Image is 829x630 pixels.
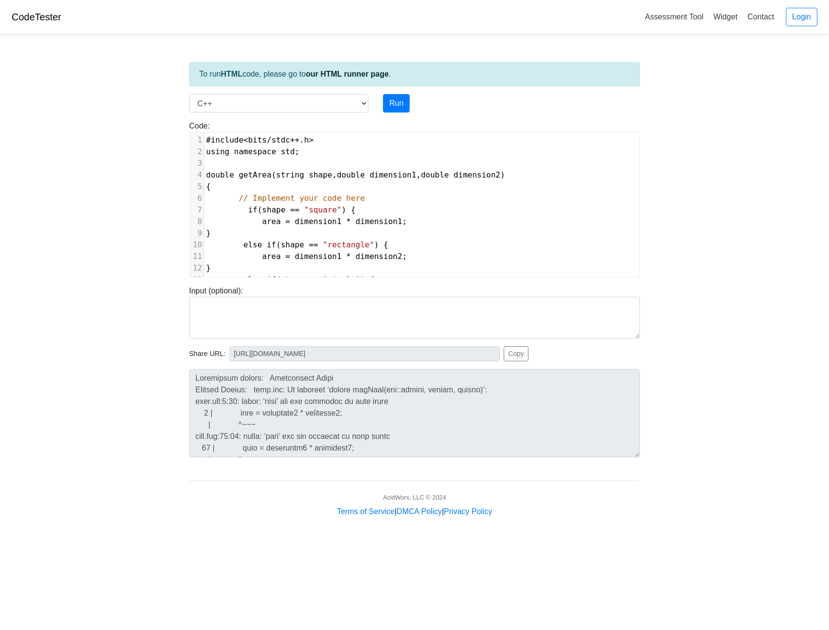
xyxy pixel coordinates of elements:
[454,170,500,179] span: dimension2
[281,147,295,156] span: std
[206,240,388,249] span: ( ) {
[243,135,248,145] span: <
[290,135,299,145] span: ++
[337,507,395,516] a: Terms of Service
[295,217,341,226] span: dimension1
[243,275,262,284] span: else
[271,135,290,145] span: stdc
[337,170,365,179] span: double
[281,240,304,249] span: shape
[337,506,492,517] div: | |
[190,204,204,216] div: 7
[243,240,262,249] span: else
[190,193,204,204] div: 6
[189,62,640,86] div: To run code, please go to .
[190,216,204,227] div: 8
[190,169,204,181] div: 4
[421,170,449,179] span: double
[206,182,211,191] span: {
[290,205,299,214] span: ==
[206,135,243,145] span: #include
[786,8,817,26] a: Login
[262,217,281,226] span: area
[12,12,61,22] a: CodeTester
[206,170,234,179] span: double
[267,135,271,145] span: /
[306,70,389,78] a: our HTML runner page
[369,170,416,179] span: dimension1
[190,239,204,251] div: 10
[221,70,242,78] strong: HTML
[323,275,360,284] span: "circle"
[709,9,741,25] a: Widget
[206,217,407,226] span: ;
[295,252,341,261] span: dimension1
[206,135,314,145] span: .
[281,275,304,284] span: shape
[190,158,204,169] div: 3
[248,205,257,214] span: if
[190,274,204,286] div: 13
[262,205,286,214] span: shape
[190,227,204,239] div: 9
[304,205,341,214] span: "square"
[304,135,309,145] span: h
[190,251,204,262] div: 11
[190,262,204,274] div: 12
[383,94,410,113] button: Run
[323,240,374,249] span: "rectangle"
[276,170,304,179] span: string
[182,285,647,339] div: Input (optional):
[355,217,402,226] span: dimension1
[206,147,300,156] span: ;
[286,252,290,261] span: =
[206,228,211,238] span: }
[309,170,332,179] span: shape
[229,346,500,361] input: No share available yet
[309,135,314,145] span: >
[206,275,374,284] span: ( ) {
[309,275,318,284] span: ==
[206,147,229,156] span: using
[206,263,211,273] span: }
[190,181,204,193] div: 5
[267,240,276,249] span: if
[206,170,505,179] span: ( , , )
[190,146,204,158] div: 2
[182,120,647,277] div: Code:
[239,170,271,179] span: getArea
[397,507,442,516] a: DMCA Policy
[744,9,778,25] a: Contact
[355,252,402,261] span: dimension2
[444,507,493,516] a: Privacy Policy
[239,194,365,203] span: // Implement your code here
[190,134,204,146] div: 1
[189,349,225,359] span: Share URL:
[504,346,528,361] button: Copy
[286,217,290,226] span: =
[383,493,446,502] div: AcidWorx, LLC © 2024
[248,135,267,145] span: bits
[309,240,318,249] span: ==
[206,205,355,214] span: ( ) {
[641,9,707,25] a: Assessment Tool
[206,252,407,261] span: ;
[262,252,281,261] span: area
[234,147,276,156] span: namespace
[267,275,276,284] span: if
